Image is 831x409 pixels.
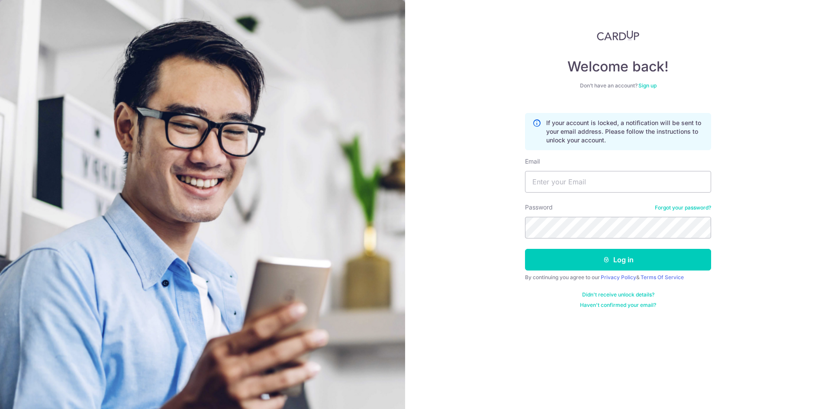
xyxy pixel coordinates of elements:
p: If your account is locked, a notification will be sent to your email address. Please follow the i... [546,119,704,145]
div: Don’t have an account? [525,82,711,89]
a: Privacy Policy [601,274,636,280]
a: Forgot your password? [655,204,711,211]
a: Didn't receive unlock details? [582,291,654,298]
div: By continuing you agree to our & [525,274,711,281]
a: Sign up [638,82,657,89]
label: Email [525,157,540,166]
input: Enter your Email [525,171,711,193]
label: Password [525,203,553,212]
img: CardUp Logo [597,30,639,41]
button: Log in [525,249,711,271]
h4: Welcome back! [525,58,711,75]
a: Terms Of Service [641,274,684,280]
a: Haven't confirmed your email? [580,302,656,309]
